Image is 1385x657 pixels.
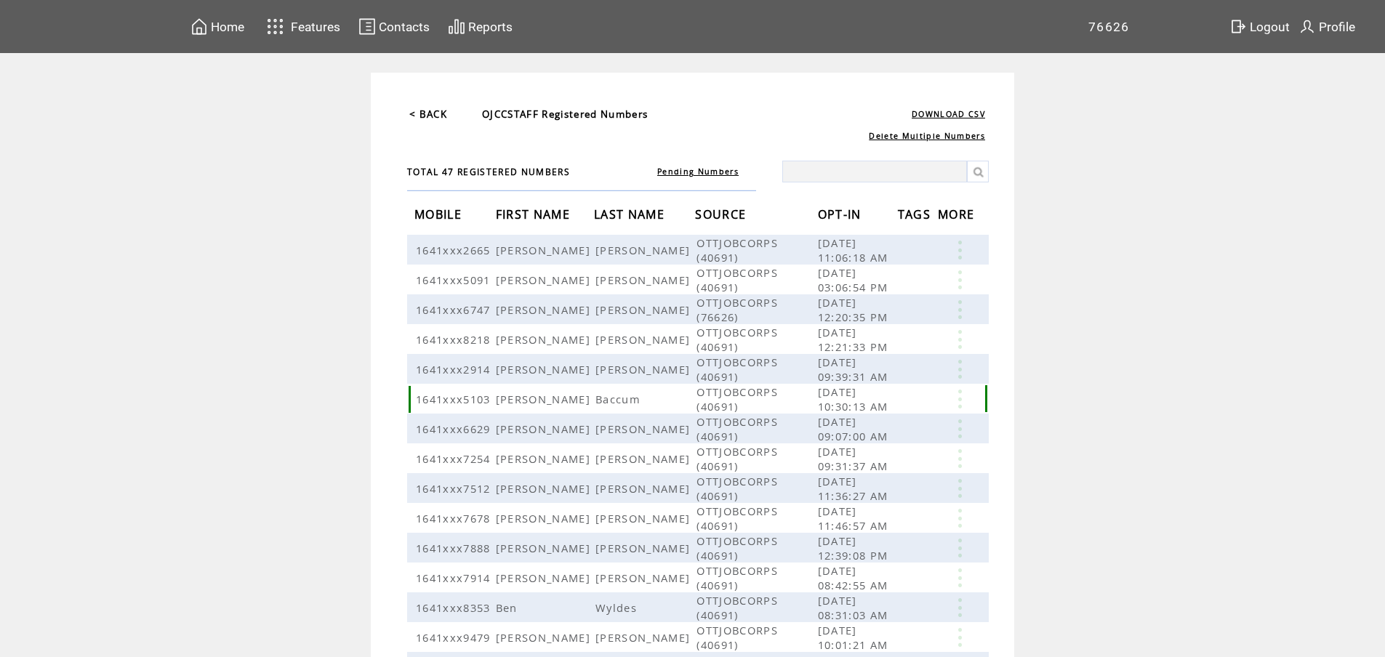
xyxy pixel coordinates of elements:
[898,203,934,230] span: TAGS
[416,451,494,466] span: 1641xxx7254
[696,533,778,563] span: OTTJOBCORPS (40691)
[358,17,376,36] img: contacts.svg
[416,481,494,496] span: 1641xxx7512
[496,422,594,436] span: [PERSON_NAME]
[482,108,648,121] span: OJCCSTAFF Registered Numbers
[416,332,494,347] span: 1641xxx8218
[496,302,594,317] span: [PERSON_NAME]
[818,203,865,230] span: OPT-IN
[1298,17,1316,36] img: profile.svg
[1088,20,1130,34] span: 76626
[414,210,465,219] a: MOBILE
[696,384,778,414] span: OTTJOBCORPS (40691)
[356,15,432,38] a: Contacts
[595,571,694,585] span: [PERSON_NAME]
[496,203,574,230] span: FIRST NAME
[211,20,244,34] span: Home
[496,392,594,406] span: [PERSON_NAME]
[595,511,694,525] span: [PERSON_NAME]
[379,20,430,34] span: Contacts
[446,15,515,38] a: Reports
[595,332,694,347] span: [PERSON_NAME]
[818,325,892,354] span: [DATE] 12:21:33 PM
[818,504,892,533] span: [DATE] 11:46:57 AM
[595,600,641,615] span: Wyldes
[818,355,892,384] span: [DATE] 09:39:31 AM
[818,295,892,324] span: [DATE] 12:20:35 PM
[818,414,892,443] span: [DATE] 09:07:00 AM
[190,17,208,36] img: home.svg
[595,273,694,287] span: [PERSON_NAME]
[818,384,892,414] span: [DATE] 10:30:13 AM
[416,273,494,287] span: 1641xxx5091
[695,210,750,219] a: SOURCE
[416,302,494,317] span: 1641xxx6747
[818,593,892,622] span: [DATE] 08:31:03 AM
[416,541,494,555] span: 1641xxx7888
[696,593,778,622] span: OTTJOBCORPS (40691)
[496,541,594,555] span: [PERSON_NAME]
[696,444,778,473] span: OTTJOBCORPS (40691)
[496,571,594,585] span: [PERSON_NAME]
[595,630,694,645] span: [PERSON_NAME]
[416,392,494,406] span: 1641xxx5103
[594,210,668,219] a: LAST NAME
[696,235,778,265] span: OTTJOBCORPS (40691)
[818,623,892,652] span: [DATE] 10:01:21 AM
[496,273,594,287] span: [PERSON_NAME]
[1227,15,1296,38] a: Logout
[696,325,778,354] span: OTTJOBCORPS (40691)
[696,563,778,592] span: OTTJOBCORPS (40691)
[496,630,594,645] span: [PERSON_NAME]
[696,265,778,294] span: OTTJOBCORPS (40691)
[696,623,778,652] span: OTTJOBCORPS (40691)
[595,243,694,257] span: [PERSON_NAME]
[414,203,465,230] span: MOBILE
[468,20,513,34] span: Reports
[595,302,694,317] span: [PERSON_NAME]
[416,630,494,645] span: 1641xxx9479
[595,392,644,406] span: Baccum
[595,362,694,376] span: [PERSON_NAME]
[496,362,594,376] span: [PERSON_NAME]
[657,166,739,177] a: Pending Numbers
[595,481,694,496] span: [PERSON_NAME]
[1296,15,1357,38] a: Profile
[938,203,978,230] span: MORE
[496,243,594,257] span: [PERSON_NAME]
[496,600,521,615] span: Ben
[696,504,778,533] span: OTTJOBCORPS (40691)
[818,235,892,265] span: [DATE] 11:06:18 AM
[695,203,750,230] span: SOURCE
[448,17,465,36] img: chart.svg
[818,210,865,219] a: OPT-IN
[818,533,892,563] span: [DATE] 12:39:08 PM
[416,422,494,436] span: 1641xxx6629
[496,481,594,496] span: [PERSON_NAME]
[696,474,778,503] span: OTTJOBCORPS (40691)
[912,109,985,119] a: DOWNLOAD CSV
[818,563,892,592] span: [DATE] 08:42:55 AM
[696,355,778,384] span: OTTJOBCORPS (40691)
[416,511,494,525] span: 1641xxx7678
[818,265,892,294] span: [DATE] 03:06:54 PM
[496,511,594,525] span: [PERSON_NAME]
[496,210,574,219] a: FIRST NAME
[595,541,694,555] span: [PERSON_NAME]
[595,451,694,466] span: [PERSON_NAME]
[262,15,288,39] img: features.svg
[407,166,570,178] span: TOTAL 47 REGISTERED NUMBERS
[416,600,494,615] span: 1641xxx8353
[1229,17,1247,36] img: exit.svg
[409,108,447,121] a: < BACK
[496,332,594,347] span: [PERSON_NAME]
[1319,20,1355,34] span: Profile
[595,422,694,436] span: [PERSON_NAME]
[696,295,778,324] span: OTTJOBCORPS (76626)
[898,210,934,219] a: TAGS
[188,15,246,38] a: Home
[291,20,340,34] span: Features
[869,131,985,141] a: Delete Multiple Numbers
[496,451,594,466] span: [PERSON_NAME]
[818,474,892,503] span: [DATE] 11:36:27 AM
